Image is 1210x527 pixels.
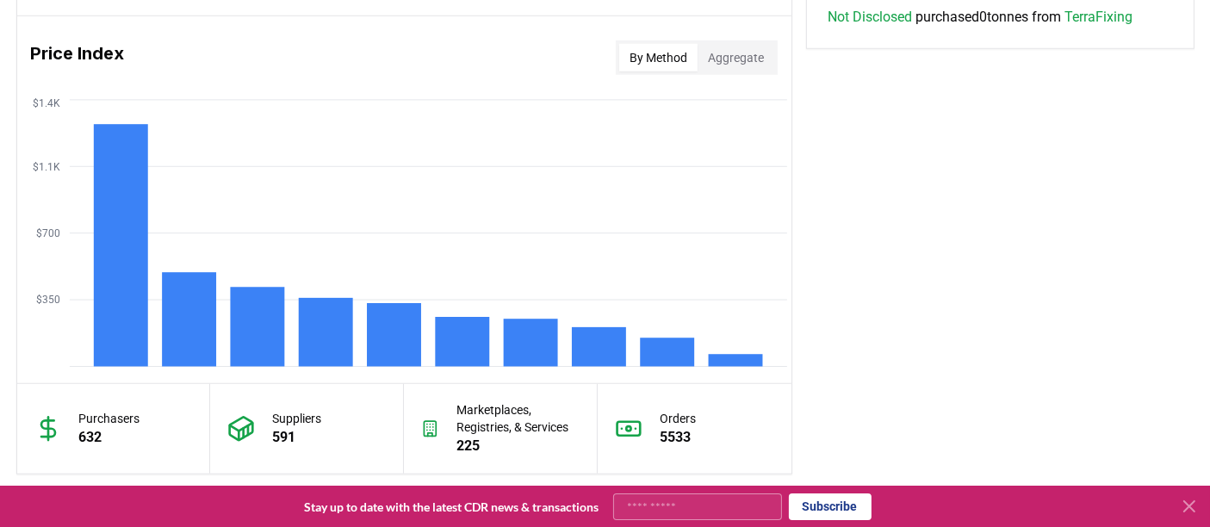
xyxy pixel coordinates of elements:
p: 591 [272,427,321,448]
h3: Price Index [31,40,125,75]
button: By Method [619,44,698,71]
button: Aggregate [698,44,774,71]
p: 632 [79,427,140,448]
span: purchased 0 tonnes from [828,7,1132,28]
tspan: $350 [35,294,59,307]
p: 225 [456,436,580,456]
tspan: $1.4K [32,97,59,109]
a: TerraFixing [1064,7,1132,28]
p: 5533 [660,427,696,448]
p: Orders [660,410,696,427]
a: Not Disclosed [828,7,912,28]
p: Suppliers [272,410,321,427]
tspan: $700 [35,227,59,239]
p: Purchasers [79,410,140,427]
p: Marketplaces, Registries, & Services [456,401,580,436]
tspan: $1.1K [32,161,59,173]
